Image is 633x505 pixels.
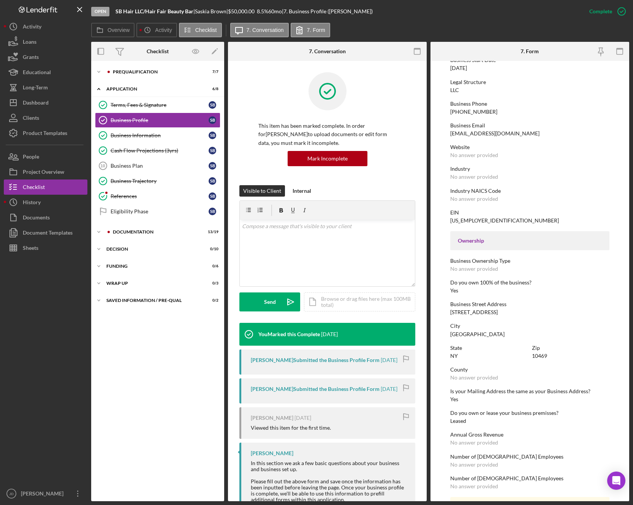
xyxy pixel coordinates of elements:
div: County [450,367,609,373]
a: Business TrajectorySB [95,173,220,189]
button: Mark Incomplete [288,151,367,166]
div: No answer provided [450,462,498,468]
div: Loans [23,34,36,51]
div: Saskia Brown | [195,8,228,14]
div: Viewed this item for the first time. [251,425,331,431]
label: Overview [108,27,130,33]
button: Documents [4,210,87,225]
div: S B [209,208,216,215]
div: Product Templates [23,125,67,143]
div: Business Trajectory [111,178,209,184]
div: Do you own or lease your business premisses? [450,410,609,416]
button: Checklist [4,179,87,195]
div: Business Profile [111,117,209,123]
button: Dashboard [4,95,87,110]
a: Sheets [4,240,87,256]
a: Business InformationSB [95,128,220,143]
a: Cash Flow Projections (3yrs)SB [95,143,220,158]
div: Business Ownership Type [450,258,609,264]
div: [EMAIL_ADDRESS][DOMAIN_NAME] [450,130,540,137]
div: Internal [293,185,311,197]
div: Number of [DEMOGRAPHIC_DATA] Employees [450,454,609,460]
div: Yes [450,396,458,402]
button: Loans [4,34,87,49]
div: Ownership [458,238,601,244]
time: 2025-07-04 19:00 [294,415,311,421]
div: 7 / 7 [205,70,218,74]
label: 7. Form [307,27,325,33]
a: 10Business PlanSB [95,158,220,173]
button: History [4,195,87,210]
div: [PERSON_NAME] [251,415,293,421]
div: Wrap up [106,281,199,286]
div: Visible to Client [243,185,281,197]
button: Internal [289,185,315,197]
div: No answer provided [450,174,498,180]
button: 7. Form [291,23,330,37]
div: [PERSON_NAME] [19,486,68,503]
time: 2025-07-16 18:19 [381,357,397,363]
div: City [450,323,609,329]
div: S B [209,101,216,109]
div: Complete [589,4,612,19]
button: Checklist [179,23,222,37]
div: History [23,195,41,212]
a: Clients [4,110,87,125]
div: Industry NAICS Code [450,188,609,194]
div: Legal Structure [450,79,609,85]
button: Overview [91,23,135,37]
div: 13 / 19 [205,230,218,234]
div: Documentation [113,230,199,234]
a: Grants [4,49,87,65]
div: S B [209,132,216,139]
div: Educational [23,65,51,82]
div: Business Phone [450,101,609,107]
div: $50,000.00 [228,8,257,14]
div: Zip [532,345,609,351]
div: Clients [23,110,39,127]
div: | 7. Business Profile ([PERSON_NAME]) [282,8,373,14]
div: EIN [450,210,609,216]
div: Funding [106,264,199,268]
div: [GEOGRAPHIC_DATA] [450,331,505,337]
button: People [4,149,87,164]
div: S B [209,116,216,124]
div: Website [450,144,609,150]
div: Long-Term [23,80,48,97]
div: Is your Mailing Address the same as your Business Address? [450,388,609,394]
div: References [111,193,209,199]
div: People [23,149,39,166]
div: Business Information [111,132,209,138]
div: 0 / 2 [205,298,218,303]
div: Dashboard [23,95,49,112]
button: Complete [582,4,629,19]
time: 2025-07-15 21:33 [381,386,397,392]
div: [PHONE_NUMBER] [450,109,497,115]
div: Open [91,7,109,16]
div: 7. Conversation [309,48,346,54]
button: Educational [4,65,87,80]
text: JD [9,492,14,496]
button: Product Templates [4,125,87,141]
div: Decision [106,247,199,251]
div: Open Intercom Messenger [607,472,625,490]
div: Activity [23,19,41,36]
a: ReferencesSB [95,189,220,204]
div: Annual Gross Revenue [450,432,609,438]
div: Prequalification [113,70,199,74]
p: This item has been marked complete. In order for [PERSON_NAME] to upload documents or edit form d... [258,122,396,147]
div: Terms, Fees & Signature [111,102,209,108]
div: Business Email [450,122,609,129]
div: [PERSON_NAME] [251,450,293,456]
a: Activity [4,19,87,34]
button: Project Overview [4,164,87,179]
div: Documents [23,210,50,227]
button: Visible to Client [239,185,285,197]
b: SB Hair LLC/Hair Fair Beauty Bar [116,8,193,14]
